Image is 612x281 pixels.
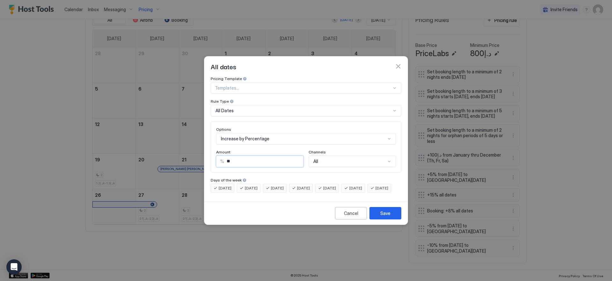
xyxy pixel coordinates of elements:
span: Amount [216,150,230,154]
div: Save [380,210,390,217]
span: All [313,159,318,164]
span: All Dates [215,108,234,114]
span: [DATE] [219,185,231,191]
span: [DATE] [375,185,388,191]
span: Pricing Template [211,76,242,81]
span: All dates [211,62,236,71]
span: Increase by Percentage [221,136,269,142]
span: [DATE] [245,185,258,191]
span: Options [216,127,231,132]
div: Open Intercom Messenger [6,259,22,275]
span: Rule Type [211,99,229,104]
span: [DATE] [323,185,336,191]
button: Save [369,207,401,219]
span: Channels [309,150,326,154]
input: Input Field [224,156,303,167]
span: [DATE] [349,185,362,191]
div: Cancel [344,210,358,217]
span: Days of the week [211,178,242,182]
span: % [220,159,224,164]
span: [DATE] [297,185,310,191]
button: Cancel [335,207,367,219]
span: [DATE] [271,185,284,191]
